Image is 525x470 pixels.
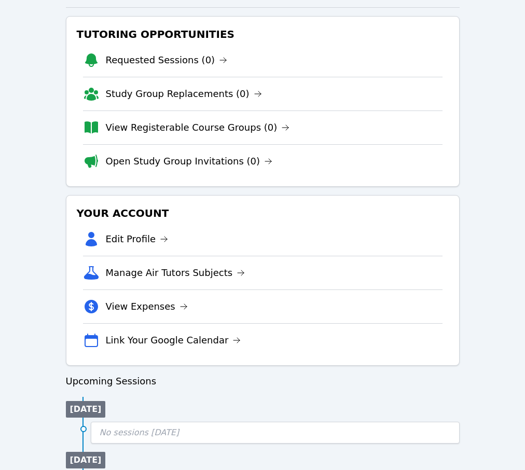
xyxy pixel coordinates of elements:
span: No sessions [DATE] [100,427,179,437]
a: Link Your Google Calendar [106,333,241,348]
a: View Expenses [106,299,188,314]
h3: Tutoring Opportunities [75,25,451,44]
li: [DATE] [66,452,106,468]
a: Open Study Group Invitations (0) [106,154,273,169]
a: Study Group Replacements (0) [106,87,262,101]
a: Requested Sessions (0) [106,53,228,67]
a: View Registerable Course Groups (0) [106,120,290,135]
a: Manage Air Tutors Subjects [106,266,245,280]
li: [DATE] [66,401,106,418]
a: Edit Profile [106,232,169,246]
h3: Your Account [75,204,451,223]
h3: Upcoming Sessions [66,374,460,389]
